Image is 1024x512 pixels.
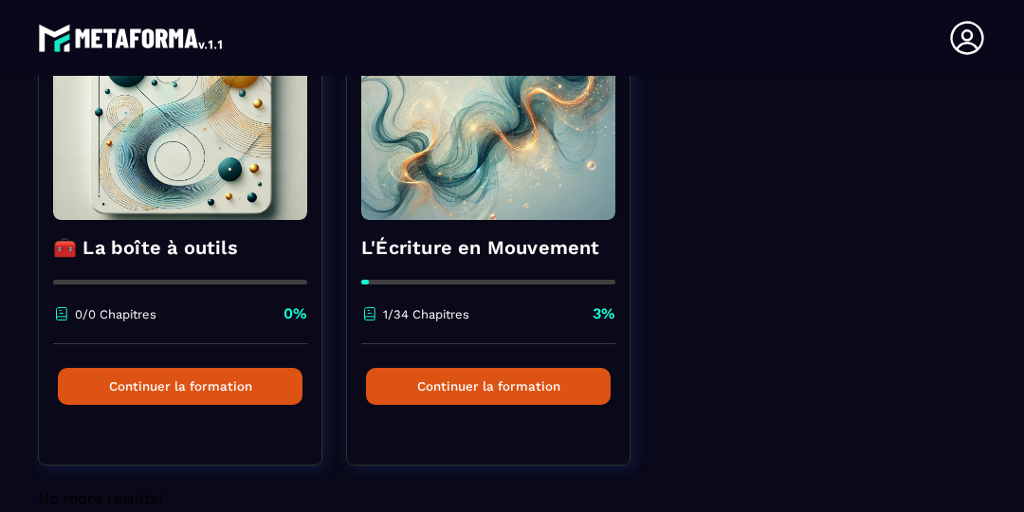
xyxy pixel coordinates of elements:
[53,234,307,261] h4: 🧰 La boîte à outils
[58,368,302,405] button: Continuer la formation
[75,307,156,321] p: 0/0 Chapitres
[53,30,307,220] img: formation-background
[361,234,615,261] h4: L'Écriture en Mouvement
[361,30,615,220] img: formation-background
[38,19,226,57] img: logo
[283,303,307,324] p: 0%
[383,307,469,321] p: 1/34 Chapitres
[346,15,654,489] a: formation-backgroundL'Écriture en Mouvement1/34 Chapitres3%Continuer la formation
[38,15,346,489] a: formation-background🧰 La boîte à outils0/0 Chapitres0%Continuer la formation
[38,489,162,507] span: No more results!
[593,303,615,324] p: 3%
[366,368,611,405] button: Continuer la formation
